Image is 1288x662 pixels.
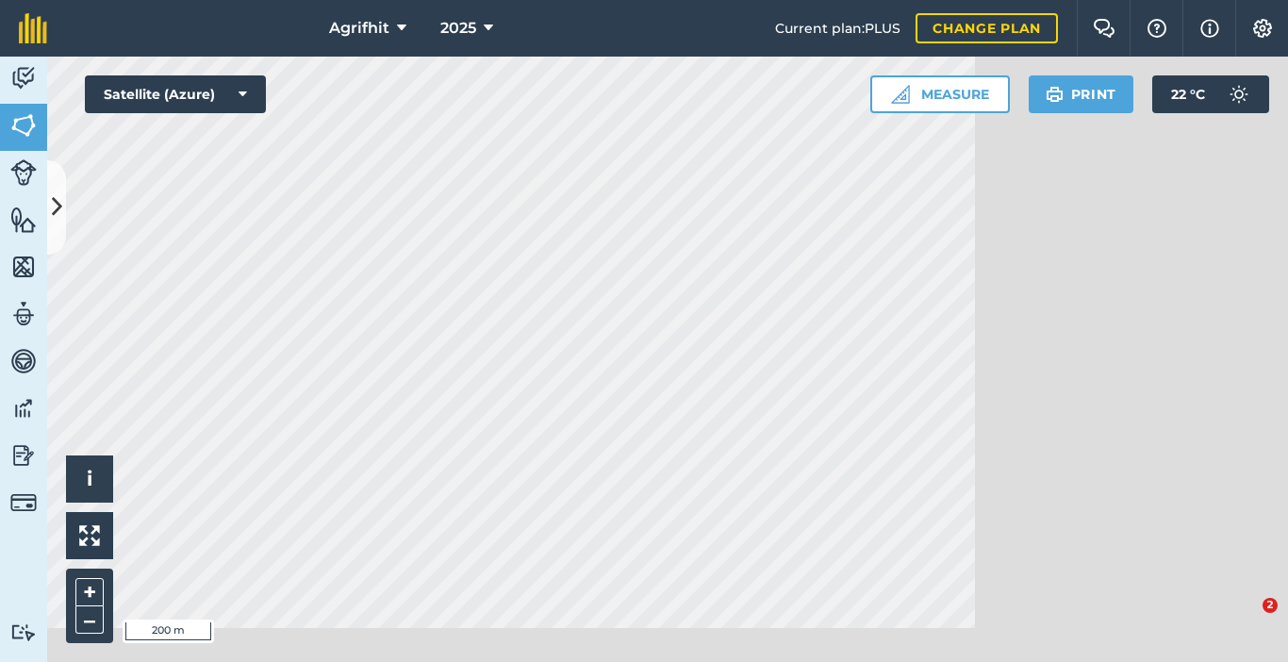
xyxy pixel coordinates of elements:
[1029,75,1134,113] button: Print
[10,623,37,641] img: svg+xml;base64,PD94bWwgdmVyc2lvbj0iMS4wIiBlbmNvZGluZz0idXRmLTgiPz4KPCEtLSBHZW5lcmF0b3I6IEFkb2JlIE...
[87,467,92,490] span: i
[79,525,100,546] img: Four arrows, one pointing top left, one top right, one bottom right and the last bottom left
[1200,17,1219,40] img: svg+xml;base64,PHN2ZyB4bWxucz0iaHR0cDovL3d3dy53My5vcmcvMjAwMC9zdmciIHdpZHRoPSIxNyIgaGVpZ2h0PSIxNy...
[10,253,37,281] img: svg+xml;base64,PHN2ZyB4bWxucz0iaHR0cDovL3d3dy53My5vcmcvMjAwMC9zdmciIHdpZHRoPSI1NiIgaGVpZ2h0PSI2MC...
[75,606,104,634] button: –
[1146,19,1168,38] img: A question mark icon
[775,18,900,39] span: Current plan : PLUS
[10,64,37,92] img: svg+xml;base64,PD94bWwgdmVyc2lvbj0iMS4wIiBlbmNvZGluZz0idXRmLTgiPz4KPCEtLSBHZW5lcmF0b3I6IEFkb2JlIE...
[10,489,37,516] img: svg+xml;base64,PD94bWwgdmVyc2lvbj0iMS4wIiBlbmNvZGluZz0idXRmLTgiPz4KPCEtLSBHZW5lcmF0b3I6IEFkb2JlIE...
[10,300,37,328] img: svg+xml;base64,PD94bWwgdmVyc2lvbj0iMS4wIiBlbmNvZGluZz0idXRmLTgiPz4KPCEtLSBHZW5lcmF0b3I6IEFkb2JlIE...
[10,159,37,186] img: svg+xml;base64,PD94bWwgdmVyc2lvbj0iMS4wIiBlbmNvZGluZz0idXRmLTgiPz4KPCEtLSBHZW5lcmF0b3I6IEFkb2JlIE...
[1152,75,1269,113] button: 22 °C
[10,111,37,140] img: svg+xml;base64,PHN2ZyB4bWxucz0iaHR0cDovL3d3dy53My5vcmcvMjAwMC9zdmciIHdpZHRoPSI1NiIgaGVpZ2h0PSI2MC...
[1224,598,1269,643] iframe: Intercom live chat
[440,17,476,40] span: 2025
[10,347,37,375] img: svg+xml;base64,PD94bWwgdmVyc2lvbj0iMS4wIiBlbmNvZGluZz0idXRmLTgiPz4KPCEtLSBHZW5lcmF0b3I6IEFkb2JlIE...
[19,13,47,43] img: fieldmargin Logo
[1263,598,1278,613] span: 2
[891,85,910,104] img: Ruler icon
[1171,75,1205,113] span: 22 ° C
[1220,75,1258,113] img: svg+xml;base64,PD94bWwgdmVyc2lvbj0iMS4wIiBlbmNvZGluZz0idXRmLTgiPz4KPCEtLSBHZW5lcmF0b3I6IEFkb2JlIE...
[916,13,1058,43] a: Change plan
[329,17,389,40] span: Agrifhit
[1093,19,1115,38] img: Two speech bubbles overlapping with the left bubble in the forefront
[870,75,1010,113] button: Measure
[75,578,104,606] button: +
[10,394,37,422] img: svg+xml;base64,PD94bWwgdmVyc2lvbj0iMS4wIiBlbmNvZGluZz0idXRmLTgiPz4KPCEtLSBHZW5lcmF0b3I6IEFkb2JlIE...
[10,206,37,234] img: svg+xml;base64,PHN2ZyB4bWxucz0iaHR0cDovL3d3dy53My5vcmcvMjAwMC9zdmciIHdpZHRoPSI1NiIgaGVpZ2h0PSI2MC...
[1251,19,1274,38] img: A cog icon
[66,455,113,503] button: i
[10,441,37,470] img: svg+xml;base64,PD94bWwgdmVyc2lvbj0iMS4wIiBlbmNvZGluZz0idXRmLTgiPz4KPCEtLSBHZW5lcmF0b3I6IEFkb2JlIE...
[1046,83,1064,106] img: svg+xml;base64,PHN2ZyB4bWxucz0iaHR0cDovL3d3dy53My5vcmcvMjAwMC9zdmciIHdpZHRoPSIxOSIgaGVpZ2h0PSIyNC...
[85,75,266,113] button: Satellite (Azure)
